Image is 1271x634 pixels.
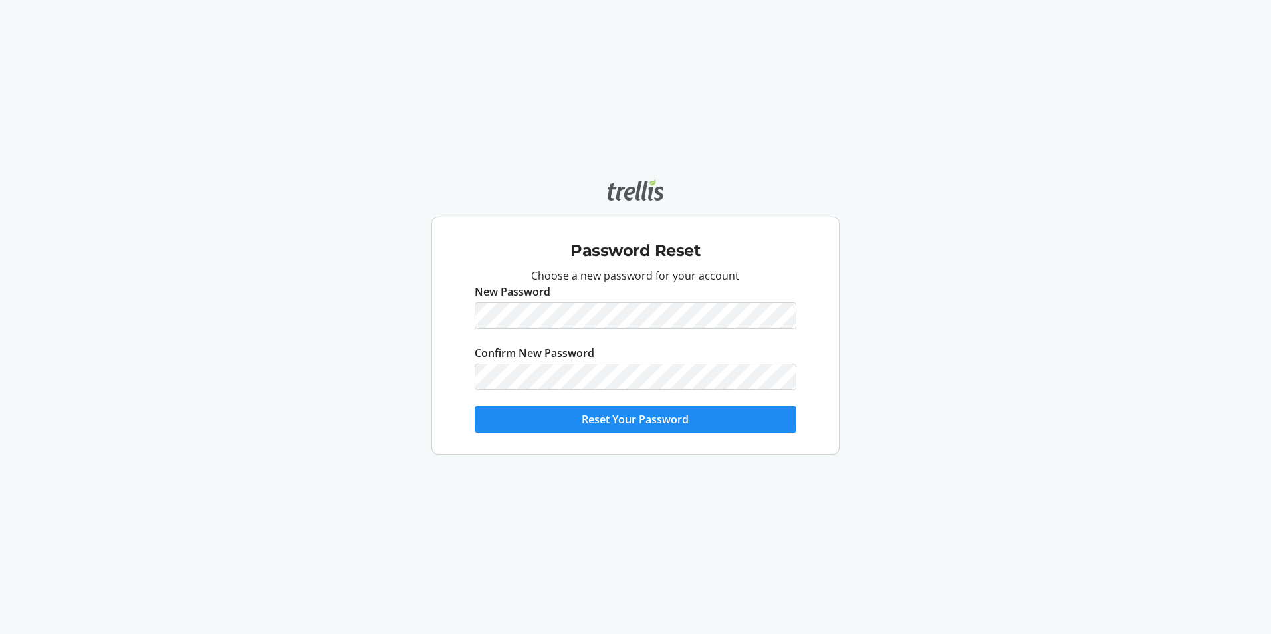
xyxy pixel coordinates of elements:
div: Password Reset [443,223,828,268]
button: Reset Your Password [475,406,796,433]
label: Confirm New Password [475,345,594,361]
img: Trellis logo [608,179,663,201]
label: New Password [475,284,550,300]
span: Reset Your Password [582,411,689,427]
p: Choose a new password for your account [475,268,796,284]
